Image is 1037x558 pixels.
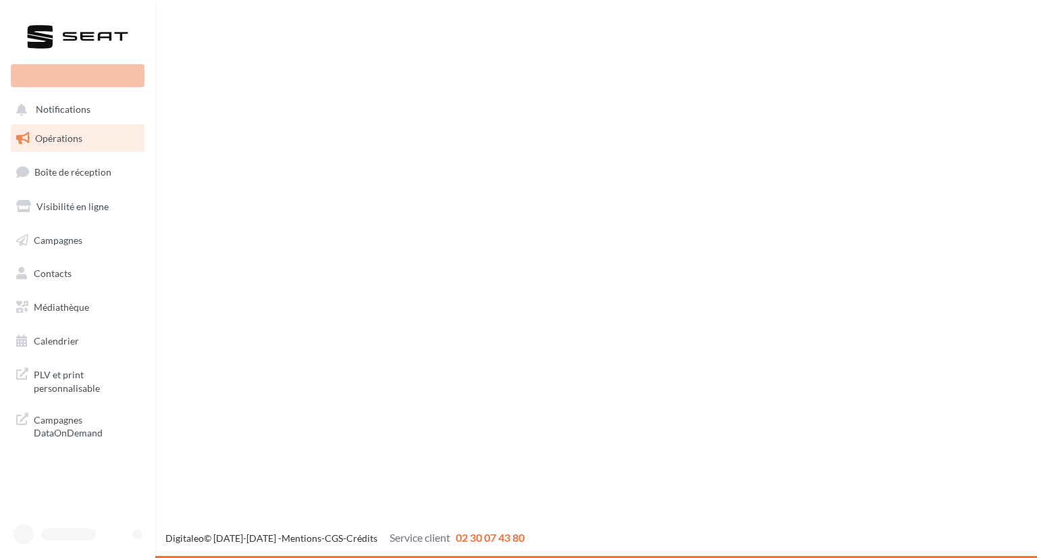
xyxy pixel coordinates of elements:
[36,104,90,116] span: Notifications
[8,157,147,186] a: Boîte de réception
[8,327,147,355] a: Calendrier
[456,531,525,544] span: 02 30 07 43 80
[34,411,139,440] span: Campagnes DataOnDemand
[390,531,450,544] span: Service client
[346,532,377,544] a: Crédits
[325,532,343,544] a: CGS
[8,124,147,153] a: Opérations
[34,301,89,313] span: Médiathèque
[165,532,204,544] a: Digitaleo
[35,132,82,144] span: Opérations
[34,268,72,279] span: Contacts
[34,335,79,347] span: Calendrier
[34,234,82,245] span: Campagnes
[8,405,147,445] a: Campagnes DataOnDemand
[8,259,147,288] a: Contacts
[34,365,139,395] span: PLV et print personnalisable
[8,293,147,322] a: Médiathèque
[36,201,109,212] span: Visibilité en ligne
[11,64,144,87] div: Nouvelle campagne
[8,193,147,221] a: Visibilité en ligne
[165,532,525,544] span: © [DATE]-[DATE] - - -
[8,226,147,255] a: Campagnes
[8,360,147,400] a: PLV et print personnalisable
[282,532,321,544] a: Mentions
[34,166,111,178] span: Boîte de réception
